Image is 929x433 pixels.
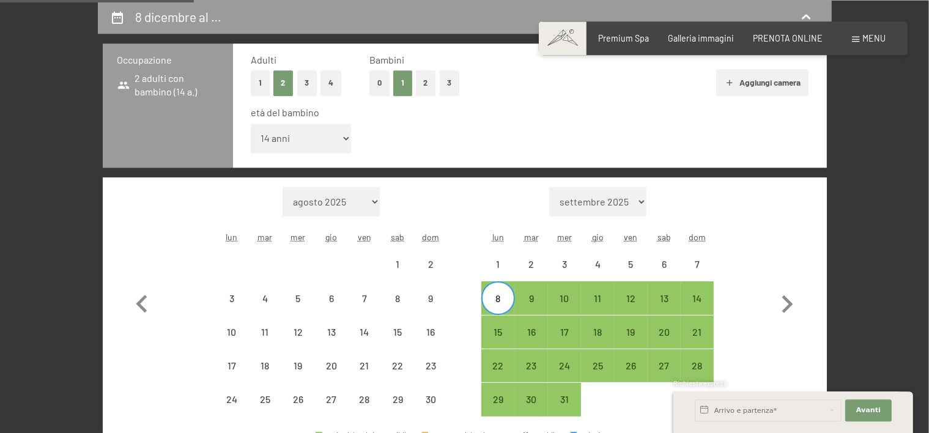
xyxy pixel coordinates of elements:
[281,349,314,382] div: Wed Nov 19 2025
[548,281,581,314] div: arrivo/check-in possibile
[348,383,381,416] div: arrivo/check-in non effettuabile
[248,316,281,349] div: Tue Nov 11 2025
[250,394,280,425] div: 25
[215,349,248,382] div: arrivo/check-in non effettuabile
[681,349,714,382] div: Sun Dec 28 2025
[349,394,380,425] div: 28
[281,349,314,382] div: arrivo/check-in non effettuabile
[358,232,371,242] abbr: venerdì
[648,316,681,349] div: arrivo/check-in possibile
[483,394,513,425] div: 29
[415,259,446,290] div: 2
[615,259,646,290] div: 5
[716,69,809,96] button: Aggiungi camera
[648,281,681,314] div: Sat Dec 13 2025
[682,361,712,391] div: 28
[598,33,649,43] a: Premium Spa
[381,383,414,416] div: arrivo/check-in non effettuabile
[515,316,548,349] div: arrivo/check-in possibile
[481,316,514,349] div: arrivo/check-in possibile
[592,232,604,242] abbr: giovedì
[248,383,281,416] div: Tue Nov 25 2025
[349,294,380,324] div: 7
[297,70,317,95] button: 3
[548,383,581,416] div: Wed Dec 31 2025
[557,232,572,242] abbr: mercoledì
[515,281,548,314] div: Tue Dec 09 2025
[257,232,272,242] abbr: martedì
[648,349,681,382] div: Sat Dec 27 2025
[615,294,646,324] div: 12
[414,383,447,416] div: arrivo/check-in non effettuabile
[117,53,218,67] h3: Occupazione
[391,232,404,242] abbr: sabato
[581,316,614,349] div: arrivo/check-in possibile
[681,281,714,314] div: arrivo/check-in possibile
[382,294,413,324] div: 8
[283,294,313,324] div: 5
[614,316,647,349] div: arrivo/check-in possibile
[217,394,247,425] div: 24
[414,349,447,382] div: arrivo/check-in non effettuabile
[516,294,547,324] div: 9
[581,349,614,382] div: arrivo/check-in possibile
[649,259,679,290] div: 6
[248,281,281,314] div: Tue Nov 04 2025
[382,327,413,358] div: 15
[668,33,734,43] a: Galleria immagini
[415,327,446,358] div: 16
[681,349,714,382] div: arrivo/check-in possibile
[348,349,381,382] div: Fri Nov 21 2025
[483,327,513,358] div: 15
[648,248,681,281] div: Sat Dec 06 2025
[481,281,514,314] div: Mon Dec 08 2025
[856,405,881,415] span: Avanti
[515,248,548,281] div: Tue Dec 02 2025
[753,33,823,43] a: PRENOTA ONLINE
[423,232,440,242] abbr: domenica
[682,294,712,324] div: 14
[483,259,513,290] div: 1
[414,383,447,416] div: Sun Nov 30 2025
[681,281,714,314] div: Sun Dec 14 2025
[863,33,886,43] span: Menu
[217,361,247,391] div: 17
[648,349,681,382] div: arrivo/check-in possibile
[414,281,447,314] div: Sun Nov 09 2025
[549,327,580,358] div: 17
[215,383,248,416] div: Mon Nov 24 2025
[316,294,347,324] div: 6
[581,248,614,281] div: Thu Dec 04 2025
[615,327,646,358] div: 19
[516,361,547,391] div: 23
[515,316,548,349] div: Tue Dec 16 2025
[381,349,414,382] div: arrivo/check-in non effettuabile
[516,327,547,358] div: 16
[415,361,446,391] div: 23
[248,349,281,382] div: Tue Nov 18 2025
[414,248,447,281] div: Sun Nov 02 2025
[582,361,613,391] div: 25
[481,248,514,281] div: arrivo/check-in non effettuabile
[315,349,348,382] div: Thu Nov 20 2025
[315,316,348,349] div: Thu Nov 13 2025
[215,316,248,349] div: arrivo/check-in non effettuabile
[657,232,671,242] abbr: sabato
[649,361,679,391] div: 27
[349,327,380,358] div: 14
[548,248,581,281] div: arrivo/check-in non effettuabile
[649,327,679,358] div: 20
[315,349,348,382] div: arrivo/check-in non effettuabile
[414,281,447,314] div: arrivo/check-in non effettuabile
[226,232,237,242] abbr: lunedì
[215,383,248,416] div: arrivo/check-in non effettuabile
[381,248,414,281] div: Sat Nov 01 2025
[681,248,714,281] div: arrivo/check-in non effettuabile
[515,349,548,382] div: Tue Dec 23 2025
[315,316,348,349] div: arrivo/check-in non effettuabile
[549,361,580,391] div: 24
[440,70,460,95] button: 3
[481,349,514,382] div: arrivo/check-in possibile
